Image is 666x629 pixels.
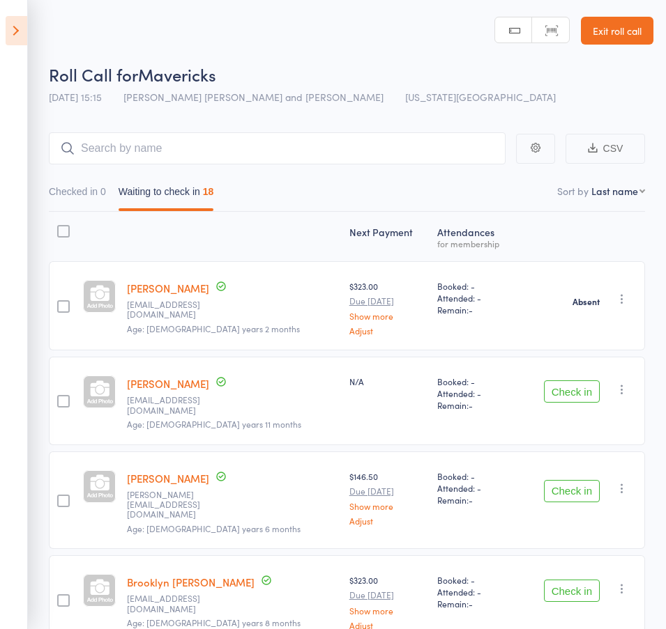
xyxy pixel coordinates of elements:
[349,516,427,525] a: Adjust
[469,494,473,506] span: -
[437,304,513,316] span: Remain:
[127,490,218,520] small: Andreahildreth@gmail.com
[349,470,427,525] div: $146.50
[349,606,427,615] a: Show more
[349,590,427,600] small: Due [DATE]
[127,300,218,320] small: Colleenbeacham75@gmail.com
[573,296,600,307] strong: Absent
[432,218,518,255] div: Atten­dances
[349,311,427,320] a: Show more
[349,326,427,335] a: Adjust
[437,280,513,292] span: Booked: -
[437,399,513,411] span: Remain:
[49,63,138,86] span: Roll Call for
[591,184,638,198] div: Last name
[123,90,384,104] span: [PERSON_NAME] [PERSON_NAME] and [PERSON_NAME]
[437,239,513,248] div: for membership
[203,186,214,197] div: 18
[349,502,427,511] a: Show more
[469,304,473,316] span: -
[349,486,427,496] small: Due [DATE]
[544,380,600,403] button: Check in
[544,480,600,502] button: Check in
[437,494,513,506] span: Remain:
[49,179,106,211] button: Checked in0
[127,376,209,391] a: [PERSON_NAME]
[581,17,653,45] a: Exit roll call
[437,574,513,586] span: Booked: -
[437,387,513,399] span: Attended: -
[405,90,556,104] span: [US_STATE][GEOGRAPHIC_DATA]
[544,580,600,602] button: Check in
[127,575,255,589] a: Brooklyn [PERSON_NAME]
[469,399,473,411] span: -
[49,132,506,164] input: Search by name
[127,418,301,430] span: Age: [DEMOGRAPHIC_DATA] years 11 months
[127,471,209,486] a: [PERSON_NAME]
[127,281,209,295] a: [PERSON_NAME]
[119,179,214,211] button: Waiting to check in18
[344,218,432,255] div: Next Payment
[469,598,473,609] span: -
[138,63,216,86] span: Mavericks
[127,522,301,534] span: Age: [DEMOGRAPHIC_DATA] years 6 months
[437,470,513,482] span: Booked: -
[127,323,300,334] span: Age: [DEMOGRAPHIC_DATA] years 2 months
[437,375,513,387] span: Booked: -
[437,598,513,609] span: Remain:
[100,186,106,197] div: 0
[349,574,427,629] div: $323.00
[49,90,102,104] span: [DATE] 15:15
[127,593,218,614] small: meagandenette@yahoo.com
[113,387,252,414] div: Date of birth: [DEMOGRAPHIC_DATA]
[437,586,513,598] span: Attended: -
[349,375,427,387] div: N/A
[557,184,589,198] label: Sort by
[349,296,427,306] small: Due [DATE]
[437,482,513,494] span: Attended: -
[437,292,513,304] span: Attended: -
[566,134,645,164] button: CSV
[349,280,427,335] div: $323.00
[127,616,301,628] span: Age: [DEMOGRAPHIC_DATA] years 8 months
